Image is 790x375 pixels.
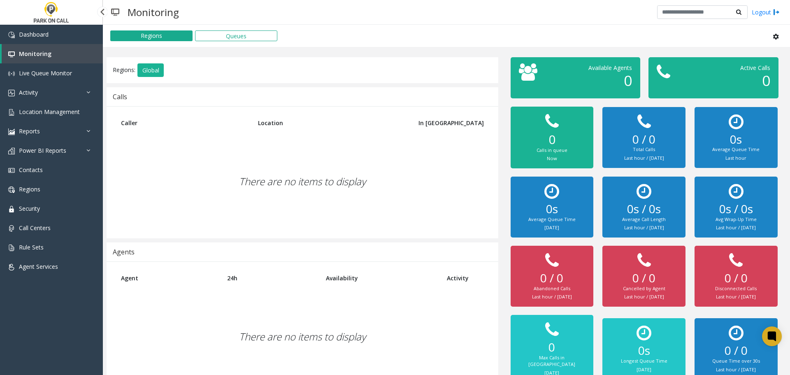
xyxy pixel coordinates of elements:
div: There are no items to display [115,133,490,230]
span: Security [19,205,40,212]
div: Average Call Length [611,216,677,223]
button: Queues [195,30,277,41]
small: Last hour / [DATE] [716,293,756,300]
div: Average Queue Time [519,216,585,223]
span: Monitoring [19,50,51,58]
th: Availability [320,268,441,288]
h2: 0 / 0 [611,133,677,147]
a: Logout [752,8,780,16]
span: Reports [19,127,40,135]
small: Last hour / [DATE] [716,366,756,373]
div: Calls [113,91,127,102]
div: Cancelled by Agent [611,285,677,292]
span: Call Centers [19,224,51,232]
h2: 0 / 0 [703,271,769,285]
th: 24h [221,268,320,288]
th: In [GEOGRAPHIC_DATA] [397,113,490,133]
img: 'icon' [8,109,15,116]
span: Activity [19,89,38,96]
div: Calls in queue [519,147,585,154]
span: Dashboard [19,30,49,38]
div: Average Queue Time [703,146,769,153]
small: Last hour / [DATE] [624,293,664,300]
div: Avg Wrap-Up Time [703,216,769,223]
img: 'icon' [8,206,15,212]
h2: 0s / 0s [703,202,769,216]
th: Activity [441,268,490,288]
small: Now [547,155,557,161]
img: 'icon' [8,90,15,96]
small: Last hour / [DATE] [716,224,756,231]
a: Monitoring [2,44,103,63]
h2: 0s [611,344,677,358]
img: 'icon' [8,167,15,174]
div: Abandoned Calls [519,285,585,292]
th: Location [252,113,397,133]
th: Agent [115,268,221,288]
h3: Monitoring [123,2,183,22]
small: Last hour / [DATE] [532,293,572,300]
div: Disconnected Calls [703,285,769,292]
img: 'icon' [8,245,15,251]
span: Agent Services [19,263,58,270]
span: Location Management [19,108,80,116]
span: Rule Sets [19,243,44,251]
button: Global [137,63,164,77]
small: [DATE] [544,224,559,231]
span: Available Agents [588,64,632,72]
span: Active Calls [740,64,770,72]
span: Power BI Reports [19,147,66,154]
h2: 0s [519,202,585,216]
img: 'icon' [8,264,15,270]
img: pageIcon [111,2,119,22]
h2: 0s / 0s [611,202,677,216]
img: 'icon' [8,32,15,38]
button: Regions [110,30,193,41]
span: Contacts [19,166,43,174]
div: Agents [113,247,135,257]
div: Max Calls in [GEOGRAPHIC_DATA] [519,354,585,368]
h2: 0 [519,340,585,354]
img: 'icon' [8,70,15,77]
div: Queue Time over 30s [703,358,769,365]
span: 0 [624,71,632,90]
span: Regions [19,185,40,193]
h2: 0 / 0 [703,344,769,358]
h2: 0 / 0 [611,271,677,285]
small: Last hour [725,155,746,161]
img: logout [773,8,780,16]
div: Total Calls [611,146,677,153]
h2: 0 [519,132,585,147]
h2: 0s [703,133,769,147]
small: Last hour / [DATE] [624,224,664,231]
small: Last hour / [DATE] [624,155,664,161]
img: 'icon' [8,186,15,193]
img: 'icon' [8,51,15,58]
small: [DATE] [637,366,651,373]
span: 0 [762,71,770,90]
img: 'icon' [8,148,15,154]
span: Live Queue Monitor [19,69,72,77]
div: Longest Queue Time [611,358,677,365]
th: Caller [115,113,252,133]
img: 'icon' [8,128,15,135]
span: Regions: [113,65,135,73]
img: 'icon' [8,225,15,232]
h2: 0 / 0 [519,271,585,285]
